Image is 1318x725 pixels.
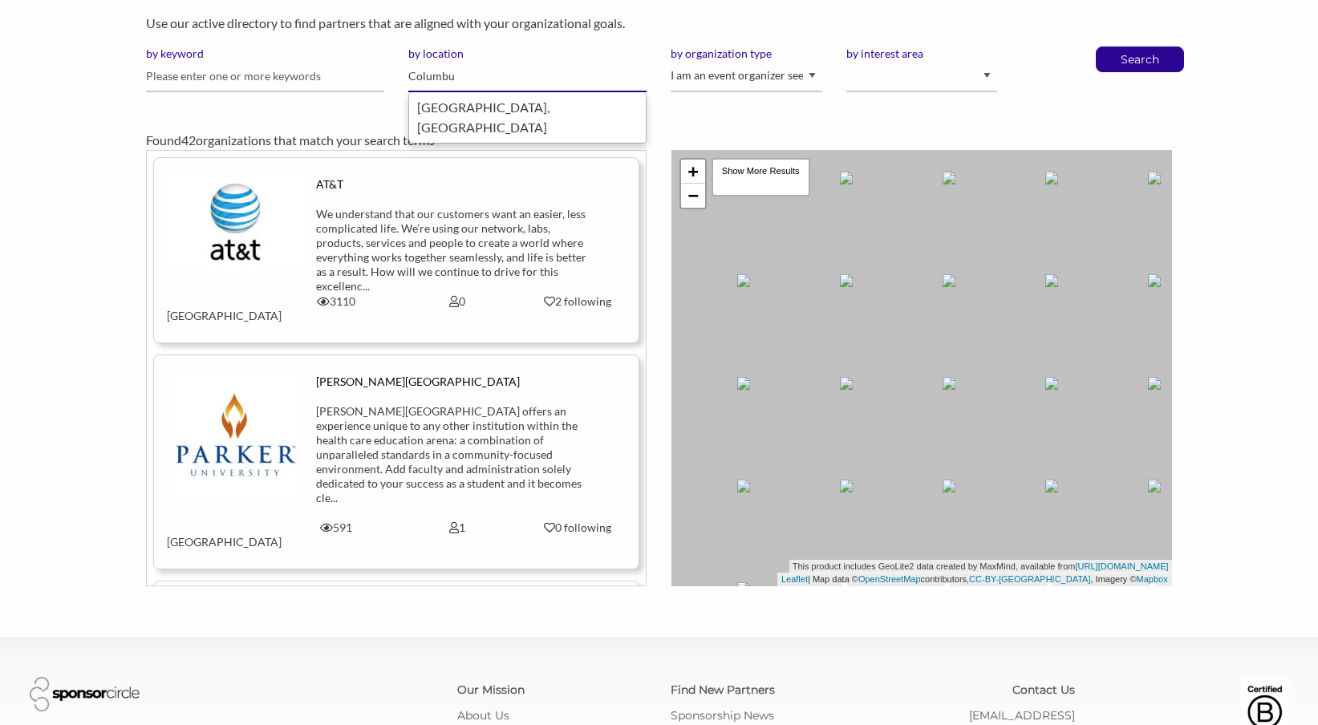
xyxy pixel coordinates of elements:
[155,294,276,323] div: [GEOGRAPHIC_DATA]
[316,177,598,192] div: AT&T
[167,177,626,323] a: AT&T We understand that our customers want an easier, less complicated life. We’re using our netw...
[1137,574,1168,584] a: Mapbox
[316,375,598,389] div: [PERSON_NAME][GEOGRAPHIC_DATA]
[858,574,921,584] a: OpenStreetMap
[181,132,196,148] span: 42
[316,404,598,505] div: [PERSON_NAME][GEOGRAPHIC_DATA] offers an experience unique to any other institution within the he...
[781,574,808,584] a: Leaflet
[146,131,1171,150] div: Found organizations that match your search terms
[529,294,627,309] div: 2 following
[1012,682,1075,697] a: Contact Us
[146,61,384,92] input: Please enter one or more keywords
[457,682,525,697] a: Our Mission
[529,520,627,535] div: 0 following
[176,375,296,495] img: z3m5k9gedmftq9awepc0
[1076,561,1169,571] a: [URL][DOMAIN_NAME]
[671,708,774,723] a: Sponsorship News
[417,97,638,138] div: [GEOGRAPHIC_DATA], [GEOGRAPHIC_DATA]
[396,520,517,535] div: 1
[167,177,304,269] img: ezbmahdwcpaulzjwaipc
[789,560,1172,573] div: This product includes GeoLite2 data created by MaxMind, available from
[276,294,397,309] div: 3110
[969,574,1090,584] a: CC-BY-[GEOGRAPHIC_DATA]
[457,708,509,723] a: About Us
[846,47,997,61] label: by interest area
[671,47,821,61] label: by organization type
[777,573,1172,586] div: | Map data © contributors, , Imagery ©
[167,375,626,549] a: [PERSON_NAME][GEOGRAPHIC_DATA] [PERSON_NAME][GEOGRAPHIC_DATA] offers an experience unique to any ...
[671,682,775,697] a: Find New Partners
[146,13,1171,34] p: Use our active directory to find partners that are aligned with your organizational goals.
[155,520,276,549] div: [GEOGRAPHIC_DATA]
[276,520,397,535] div: 591
[681,160,705,184] a: Zoom in
[408,47,647,61] label: by location
[396,294,517,309] div: 0
[712,158,810,196] div: Show More Results
[146,47,384,61] label: by keyword
[681,184,705,208] a: Zoom out
[1113,47,1166,71] button: Search
[316,207,598,294] div: We understand that our customers want an easier, less complicated life. We’re using our network, ...
[30,677,140,711] img: Sponsor Circle Logo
